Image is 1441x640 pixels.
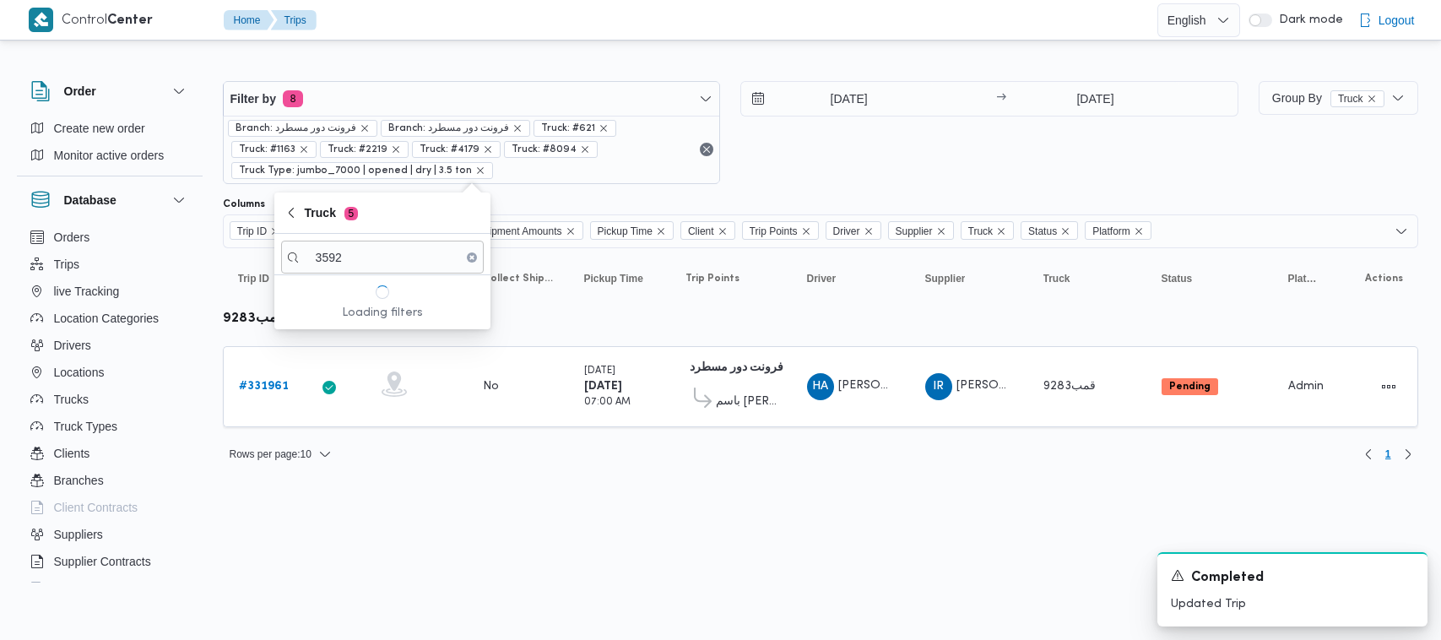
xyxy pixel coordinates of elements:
[1272,14,1343,27] span: Dark mode
[24,142,196,169] button: Monitor active orders
[996,226,1006,236] button: Remove Truck from selection in this group
[24,575,196,602] button: Devices
[812,373,828,400] span: HA
[239,377,289,397] a: #331961
[391,144,401,155] button: remove selected entity
[833,222,860,241] span: Driver
[436,221,583,240] span: Collect Shipment Amounts
[64,81,96,101] h3: Order
[388,121,509,136] span: Branch: فرونت دور مسطرد
[239,163,472,178] span: Truck Type: jumbo_7000 | opened | dry | 3.5 ton
[467,252,477,263] button: Clear input
[504,141,598,158] span: Truck: #8094
[580,144,590,155] button: remove selected entity
[231,141,317,158] span: Truck: #1163
[1155,265,1265,292] button: Status
[1375,373,1402,400] button: Actions
[24,494,196,521] button: Client Contracts
[328,142,387,157] span: Truck: #2219
[1162,378,1218,395] span: Pending
[54,335,91,355] span: Drivers
[29,8,53,32] img: X8yXhbKr1z7QwAAAABJRU5ErkJggg==
[1043,381,1096,392] span: قمب9283
[54,118,145,138] span: Create new order
[224,82,720,116] button: Filter by8 active filters
[237,222,268,241] span: Trip ID
[807,272,837,285] span: Driver
[918,265,1020,292] button: Supplier
[1338,91,1363,106] span: Truck
[24,115,196,142] button: Create new order
[864,226,874,236] button: Remove Driver from selection in this group
[1028,222,1057,241] span: Status
[54,443,90,464] span: Clients
[30,190,189,210] button: Database
[24,413,196,440] button: Truck Types
[801,226,811,236] button: Remove Trip Points from selection in this group
[299,144,309,155] button: remove selected entity
[64,190,116,210] h3: Database
[1011,82,1179,116] input: Press the down key to open a popover containing a calendar.
[224,10,274,30] button: Home
[512,123,523,133] button: remove selected entity
[961,221,1015,240] span: Truck
[231,162,493,179] span: Truck Type: jumbo_7000 | opened | dry | 3.5 ton
[680,221,735,240] span: Client
[1043,272,1070,285] span: Truck
[1398,444,1418,464] button: Next page
[305,203,358,223] span: Truck
[1169,382,1211,392] b: Pending
[239,381,289,392] b: # 331961
[270,226,280,236] button: Remove Trip ID from selection in this group
[1191,568,1264,588] span: Completed
[223,312,284,325] b: قمب9283
[30,81,189,101] button: Order
[933,373,944,400] span: IR
[283,90,303,107] span: 8 active filters
[24,386,196,413] button: Trucks
[1162,272,1193,285] span: Status
[475,165,485,176] button: remove selected entity
[742,221,819,240] span: Trip Points
[716,392,777,412] span: باسم [PERSON_NAME]
[688,222,714,241] span: Client
[826,221,881,240] span: Driver
[807,373,834,400] div: Hassan Ala Alsaid Abadalrahamun
[598,222,653,241] span: Pickup Time
[925,373,952,400] div: Ibrahem Rmdhan Ibrahem Athman AbobIsha
[888,221,954,240] span: Supplier
[1272,91,1384,105] span: Group By Truck
[483,379,499,394] div: No
[1281,265,1325,292] button: Platform
[24,521,196,548] button: Suppliers
[360,123,370,133] button: remove selected entity
[54,470,104,491] span: Branches
[584,272,643,285] span: Pickup Time
[956,380,1189,391] span: [PERSON_NAME][DATE] [PERSON_NAME]
[54,362,105,382] span: Locations
[925,272,966,285] span: Supplier
[584,398,631,407] small: 07:00 AM
[1171,567,1414,588] div: Notification
[54,416,117,437] span: Truck Types
[599,123,609,133] button: remove selected entity
[17,224,203,589] div: Database
[230,221,289,240] span: Trip ID
[54,389,89,409] span: Trucks
[239,142,295,157] span: Truck: #1163
[54,497,138,518] span: Client Contracts
[54,524,103,545] span: Suppliers
[281,241,484,274] input: search filters
[718,226,728,236] button: Remove Client from selection in this group
[541,121,595,136] span: Truck: #621
[656,226,666,236] button: Remove Pickup Time from selection in this group
[273,272,286,285] svg: Sorted in descending order
[228,120,377,137] span: Branch: فرونت دور مسطرد
[54,227,90,247] span: Orders
[584,381,622,392] b: [DATE]
[1365,272,1403,285] span: Actions
[996,93,1006,105] div: →
[54,308,160,328] span: Location Categories
[1021,221,1078,240] span: Status
[577,265,662,292] button: Pickup Time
